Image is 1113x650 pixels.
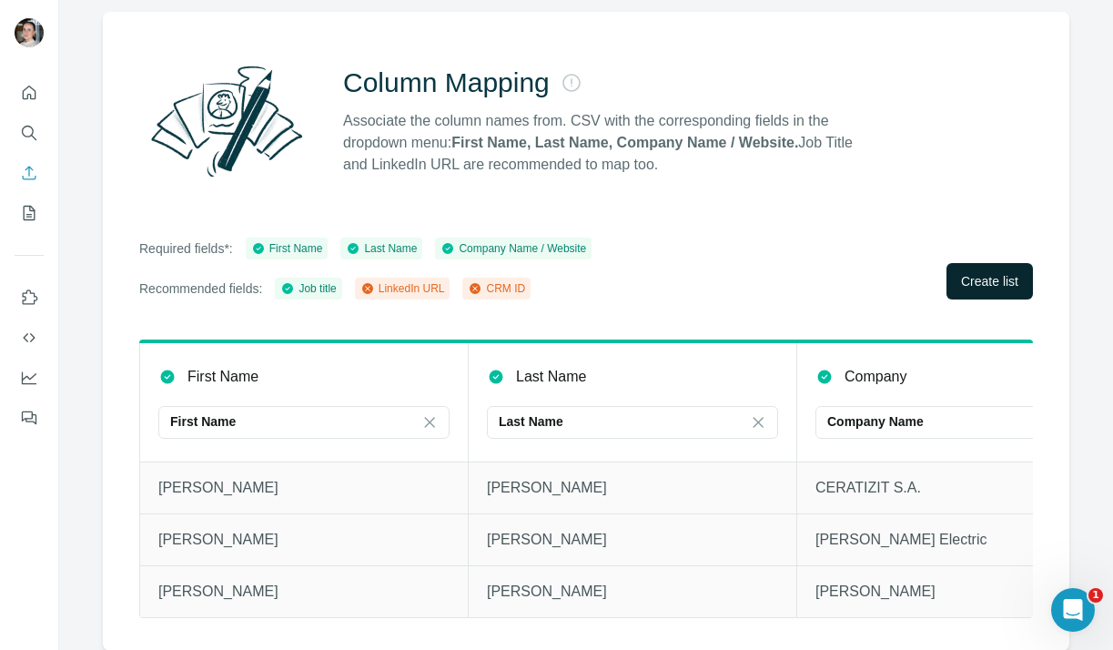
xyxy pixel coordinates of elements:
div: Job title [280,280,336,297]
p: Required fields*: [139,239,233,258]
button: Dashboard [15,361,44,394]
button: Create list [946,263,1033,300]
span: Create list [961,272,1018,290]
p: [PERSON_NAME] [487,529,778,551]
p: Recommended fields: [139,279,262,298]
h2: Column Mapping [343,66,550,99]
button: My lists [15,197,44,229]
img: Surfe Illustration - Column Mapping [139,56,314,187]
p: Company Name [827,412,924,431]
p: [PERSON_NAME] [487,477,778,499]
button: Quick start [15,76,44,109]
div: LinkedIn URL [360,280,445,297]
p: [PERSON_NAME] [815,581,1107,603]
button: Search [15,117,44,149]
button: Use Surfe on LinkedIn [15,281,44,314]
img: Avatar [15,18,44,47]
iframe: Intercom live chat [1051,588,1095,632]
div: CRM ID [468,280,525,297]
p: [PERSON_NAME] [158,529,450,551]
div: First Name [251,240,323,257]
p: First Name [170,412,236,431]
p: Company [845,366,906,388]
p: [PERSON_NAME] [158,581,450,603]
span: 1 [1088,588,1103,603]
div: Last Name [346,240,417,257]
p: [PERSON_NAME] [158,477,450,499]
p: CERATIZIT S.A. [815,477,1107,499]
button: Use Surfe API [15,321,44,354]
div: Company Name / Website [440,240,586,257]
button: Enrich CSV [15,157,44,189]
button: Feedback [15,401,44,434]
p: Last Name [516,366,586,388]
p: Associate the column names from. CSV with the corresponding fields in the dropdown menu: Job Titl... [343,110,869,176]
p: [PERSON_NAME] Electric [815,529,1107,551]
p: [PERSON_NAME] [487,581,778,603]
p: First Name [187,366,258,388]
strong: First Name, Last Name, Company Name / Website. [451,135,798,150]
p: Last Name [499,412,563,431]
